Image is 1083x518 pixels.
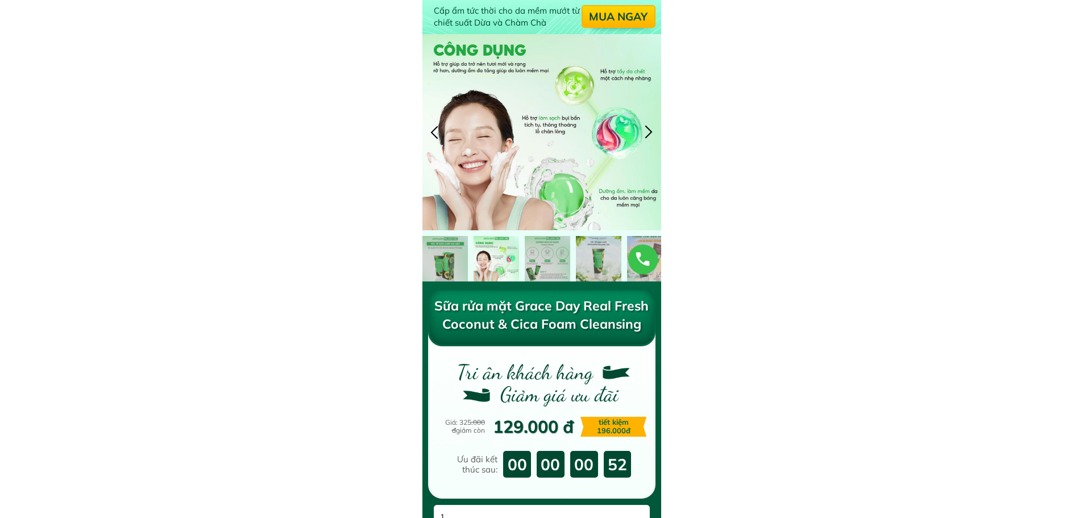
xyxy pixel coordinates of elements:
h1: Ưu đãi kết thúc sau: [452,454,497,475]
h3: Sữa rửa mặt Grace Day Real Fresh Coconut & Cica Foam Cleansing [431,297,652,333]
h1: MUA NGAY [582,6,654,27]
span: .000 đ [452,418,485,434]
h1: tiết kiệm 196.000đ [586,418,642,436]
h1: Giá: 325 giảm còn [429,418,485,435]
h1: Cấp ẩm tức thời cho da mềm mướt từ chiết suất Dừa và Chàm Chà [434,5,582,28]
h2: Tri ân khách hàng [430,356,593,389]
h1: 129.000 đ [480,411,586,442]
h2: Giảm giá ưu đãi [500,378,654,411]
